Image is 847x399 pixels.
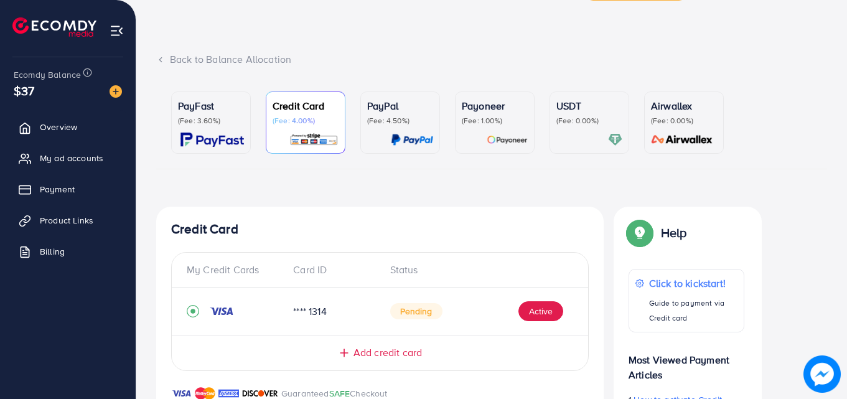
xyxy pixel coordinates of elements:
[629,222,651,244] img: Popup guide
[9,239,126,264] a: Billing
[353,345,422,360] span: Add credit card
[651,116,717,126] p: (Fee: 0.00%)
[367,116,433,126] p: (Fee: 4.50%)
[40,121,77,133] span: Overview
[9,146,126,171] a: My ad accounts
[187,263,283,277] div: My Credit Cards
[14,68,81,81] span: Ecomdy Balance
[9,177,126,202] a: Payment
[661,225,687,240] p: Help
[9,115,126,139] a: Overview
[110,85,122,98] img: image
[187,305,199,317] svg: record circle
[156,52,827,67] div: Back to Balance Allocation
[289,133,339,147] img: card
[209,306,234,316] img: credit
[178,98,244,113] p: PayFast
[390,303,442,319] span: Pending
[367,98,433,113] p: PayPal
[110,24,124,38] img: menu
[805,357,840,392] img: image
[518,301,563,321] button: Active
[647,133,717,147] img: card
[14,82,34,100] span: $37
[40,245,65,258] span: Billing
[556,98,622,113] p: USDT
[649,276,737,291] p: Click to kickstart!
[380,263,574,277] div: Status
[651,98,717,113] p: Airwallex
[391,133,433,147] img: card
[40,152,103,164] span: My ad accounts
[462,98,528,113] p: Payoneer
[12,17,96,37] img: logo
[40,183,75,195] span: Payment
[556,116,622,126] p: (Fee: 0.00%)
[273,116,339,126] p: (Fee: 4.00%)
[462,116,528,126] p: (Fee: 1.00%)
[649,296,737,326] p: Guide to payment via Credit card
[273,98,339,113] p: Credit Card
[487,133,528,147] img: card
[283,263,380,277] div: Card ID
[608,133,622,147] img: card
[171,222,589,237] h4: Credit Card
[40,214,93,227] span: Product Links
[629,342,744,382] p: Most Viewed Payment Articles
[9,208,126,233] a: Product Links
[180,133,244,147] img: card
[178,116,244,126] p: (Fee: 3.60%)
